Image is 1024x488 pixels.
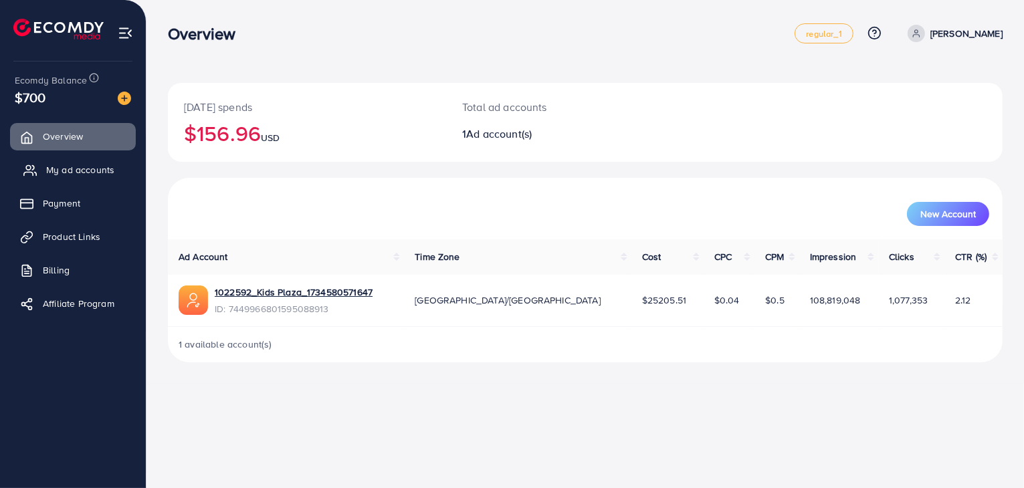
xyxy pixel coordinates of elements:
[184,99,430,115] p: [DATE] spends
[179,338,272,351] span: 1 available account(s)
[168,24,246,43] h3: Overview
[415,250,459,263] span: Time Zone
[215,285,373,299] a: 1022592_Kids Plaza_1734580571647
[642,293,686,307] span: $25205.51
[907,202,989,226] button: New Account
[10,257,136,283] a: Billing
[15,74,87,87] span: Ecomdy Balance
[179,250,228,263] span: Ad Account
[967,428,1014,478] iframe: Chat
[810,250,857,263] span: Impression
[46,163,114,176] span: My ad accounts
[10,223,136,250] a: Product Links
[118,25,133,41] img: menu
[10,156,136,183] a: My ad accounts
[462,128,639,140] h2: 1
[10,290,136,317] a: Affiliate Program
[765,250,784,263] span: CPM
[43,197,80,210] span: Payment
[930,25,1003,41] p: [PERSON_NAME]
[462,99,639,115] p: Total ad accounts
[415,293,601,307] span: [GEOGRAPHIC_DATA]/[GEOGRAPHIC_DATA]
[43,130,83,143] span: Overview
[955,250,987,263] span: CTR (%)
[10,123,136,150] a: Overview
[43,263,70,277] span: Billing
[920,209,976,219] span: New Account
[714,250,732,263] span: CPC
[118,92,131,105] img: image
[15,88,46,107] span: $700
[714,293,740,307] span: $0.04
[642,250,661,263] span: Cost
[466,126,532,141] span: Ad account(s)
[10,190,136,217] a: Payment
[806,29,841,38] span: regular_1
[43,297,114,310] span: Affiliate Program
[889,250,914,263] span: Clicks
[795,23,853,43] a: regular_1
[765,293,785,307] span: $0.5
[215,302,373,316] span: ID: 7449966801595088913
[43,230,100,243] span: Product Links
[179,285,208,315] img: ic-ads-acc.e4c84228.svg
[889,293,928,307] span: 1,077,353
[13,19,104,39] img: logo
[261,131,280,144] span: USD
[955,293,971,307] span: 2.12
[902,25,1003,42] a: [PERSON_NAME]
[184,120,430,146] h2: $156.96
[810,293,861,307] span: 108,819,048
